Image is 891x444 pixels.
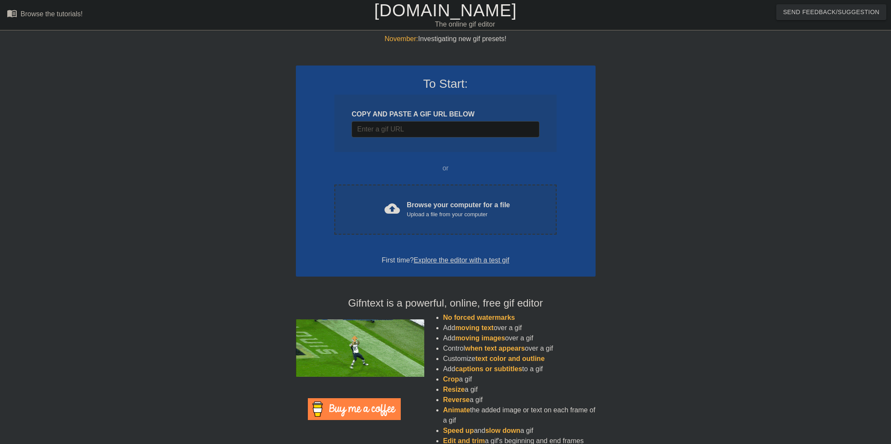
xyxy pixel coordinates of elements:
[307,255,584,265] div: First time?
[384,35,418,42] span: November:
[7,8,17,18] span: menu_book
[475,355,545,362] span: text color and outline
[301,19,629,30] div: The online gif editor
[407,200,510,219] div: Browse your computer for a file
[443,314,515,321] span: No forced watermarks
[407,210,510,219] div: Upload a file from your computer
[384,201,400,216] span: cloud_upload
[296,34,596,44] div: Investigating new gif presets!
[318,163,573,173] div: or
[443,405,596,426] li: the added image or text on each frame of a gif
[352,109,539,119] div: COPY AND PASTE A GIF URL BELOW
[21,10,83,18] div: Browse the tutorials!
[443,426,596,436] li: and a gif
[308,398,401,420] img: Buy Me A Coffee
[455,334,505,342] span: moving images
[443,374,596,384] li: a gif
[443,395,596,405] li: a gif
[443,343,596,354] li: Control over a gif
[443,396,470,403] span: Reverse
[443,333,596,343] li: Add over a gif
[455,324,494,331] span: moving text
[465,345,525,352] span: when text appears
[296,297,596,310] h4: Gifntext is a powerful, online, free gif editor
[443,406,470,414] span: Animate
[352,121,539,137] input: Username
[443,364,596,374] li: Add to a gif
[455,365,522,372] span: captions or subtitles
[443,386,465,393] span: Resize
[776,4,886,20] button: Send Feedback/Suggestion
[443,384,596,395] li: a gif
[7,8,83,21] a: Browse the tutorials!
[296,319,424,377] img: football_small.gif
[443,354,596,364] li: Customize
[307,77,584,91] h3: To Start:
[443,427,474,434] span: Speed up
[443,323,596,333] li: Add over a gif
[374,1,517,20] a: [DOMAIN_NAME]
[443,375,459,383] span: Crop
[414,256,509,264] a: Explore the editor with a test gif
[485,427,520,434] span: slow down
[783,7,879,18] span: Send Feedback/Suggestion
